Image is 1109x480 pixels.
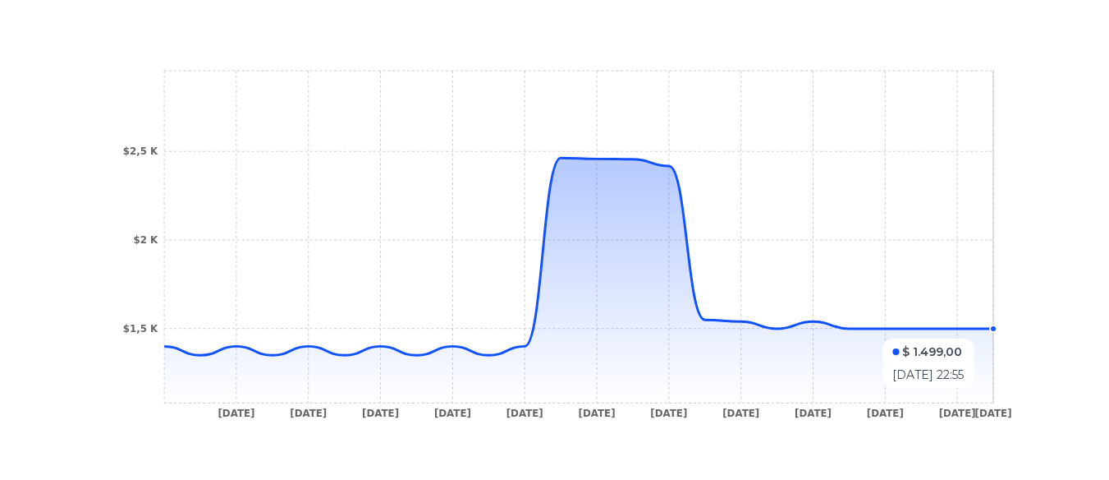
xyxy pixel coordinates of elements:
[123,323,158,335] tspan: $1,5 K
[290,408,327,419] tspan: [DATE]
[123,145,158,157] tspan: $2,5 K
[579,408,616,419] tspan: [DATE]
[362,408,399,419] tspan: [DATE]
[506,408,543,419] tspan: [DATE]
[133,234,158,246] tspan: $2 K
[867,408,904,419] tspan: [DATE]
[722,408,759,419] tspan: [DATE]
[650,408,687,419] tspan: [DATE]
[218,408,254,419] tspan: [DATE]
[434,408,471,419] tspan: [DATE]
[795,408,832,419] tspan: [DATE]
[939,408,976,419] tspan: [DATE]
[975,408,1012,419] tspan: [DATE]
